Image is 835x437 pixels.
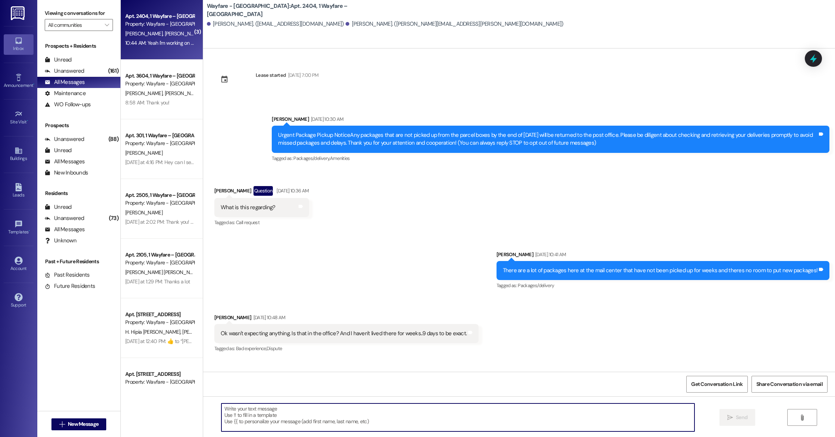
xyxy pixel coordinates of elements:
[68,420,98,428] span: New Message
[33,82,34,87] span: •
[4,144,34,164] a: Buildings
[503,267,818,274] div: There are a lot of packages here at the mail center that have not been picked up for weeks and th...
[125,150,163,156] span: [PERSON_NAME]
[330,155,350,161] span: Amenities
[272,153,829,164] div: Tagged as:
[691,380,743,388] span: Get Conversation Link
[4,181,34,201] a: Leads
[236,219,259,226] span: Call request
[272,115,829,126] div: [PERSON_NAME]
[207,2,356,18] b: Wayfare - [GEOGRAPHIC_DATA]: Apt. 2404, 1 Wayfare – [GEOGRAPHIC_DATA]
[125,40,209,46] div: 10:44 AM: Yeah I'm working on that too..
[125,370,194,378] div: Apt. [STREET_ADDRESS]
[37,122,120,129] div: Prospects
[214,314,479,324] div: [PERSON_NAME]
[45,226,85,233] div: All Messages
[125,20,194,28] div: Property: Wayfare - [GEOGRAPHIC_DATA]
[125,218,226,225] div: [DATE] at 2:02 PM: Thank you! I'll be right down!
[4,218,34,238] a: Templates •
[125,251,194,259] div: Apt. 2105, 1 Wayfare – [GEOGRAPHIC_DATA]
[751,376,828,393] button: Share Conversation via email
[45,203,72,211] div: Unread
[236,345,267,352] span: Bad experience ,
[125,72,194,80] div: Apt. 3604, 1 Wayfare – [GEOGRAPHIC_DATA]
[207,20,344,28] div: [PERSON_NAME]. ([EMAIL_ADDRESS][DOMAIN_NAME])
[125,90,165,97] span: [PERSON_NAME]
[45,158,85,166] div: All Messages
[4,108,34,128] a: Site Visit •
[533,251,566,258] div: [DATE] 10:41 AM
[107,133,120,145] div: (88)
[48,19,101,31] input: All communities
[4,291,34,311] a: Support
[253,186,273,195] div: Question
[37,42,120,50] div: Prospects + Residents
[346,20,563,28] div: [PERSON_NAME]. ([PERSON_NAME][EMAIL_ADDRESS][PERSON_NAME][DOMAIN_NAME])
[309,115,343,123] div: [DATE] 10:30 AM
[45,282,95,290] div: Future Residents
[252,314,286,321] div: [DATE] 10:48 AM
[214,186,309,198] div: [PERSON_NAME]
[4,34,34,54] a: Inbox
[756,380,823,388] span: Share Conversation via email
[29,228,30,233] span: •
[125,99,170,106] div: 8:58 AM: Thank you!
[221,330,467,337] div: Ok wasn't expecting anything. Is that in the office? And I haven't lived there for weeks..9 days ...
[214,343,479,354] div: Tagged as:
[45,214,84,222] div: Unanswered
[125,269,201,276] span: [PERSON_NAME] [PERSON_NAME]
[51,418,107,430] button: New Message
[727,415,733,421] i: 
[125,132,194,139] div: Apt. 301, 1 Wayfare – [GEOGRAPHIC_DATA]
[799,415,805,421] i: 
[45,271,90,279] div: Past Residents
[45,78,85,86] div: All Messages
[45,169,88,177] div: New Inbounds
[221,204,275,211] div: What is this regarding?
[164,90,202,97] span: [PERSON_NAME]
[37,189,120,197] div: Residents
[286,71,319,79] div: [DATE] 7:00 PM
[125,80,194,88] div: Property: Wayfare - [GEOGRAPHIC_DATA]
[45,147,72,154] div: Unread
[107,213,120,224] div: (73)
[45,237,76,245] div: Unknown
[278,131,817,147] div: Urgent Package Pickup NoticeAny packages that are not picked up from the parcel boxes by the end ...
[125,159,452,166] div: [DATE] at 4:16 PM: Hey can I set up a day that I can have someone come and look at at my tub , it...
[275,187,309,195] div: [DATE] 10:36 AM
[45,56,72,64] div: Unread
[518,282,554,289] span: Packages/delivery
[214,217,309,228] div: Tagged as:
[105,22,109,28] i: 
[125,318,194,326] div: Property: Wayfare - [GEOGRAPHIC_DATA]
[125,12,194,20] div: Apt. 2404, 1 Wayfare – [GEOGRAPHIC_DATA]
[686,376,747,393] button: Get Conversation Link
[267,345,282,352] span: Dispute
[125,30,165,37] span: [PERSON_NAME]
[59,421,65,427] i: 
[37,258,120,265] div: Past + Future Residents
[736,414,747,421] span: Send
[719,409,756,426] button: Send
[125,139,194,147] div: Property: Wayfare - [GEOGRAPHIC_DATA]
[125,378,194,386] div: Property: Wayfare - [GEOGRAPHIC_DATA]
[45,101,91,109] div: WO Follow-ups
[27,118,28,123] span: •
[125,278,190,285] div: [DATE] at 1:29 PM: Thanks a lot
[125,199,194,207] div: Property: Wayfare - [GEOGRAPHIC_DATA]
[45,89,86,97] div: Maintenance
[497,251,830,261] div: [PERSON_NAME]
[125,209,163,216] span: [PERSON_NAME]
[45,67,84,75] div: Unanswered
[125,328,182,335] span: H. Hipia [PERSON_NAME]
[45,7,113,19] label: Viewing conversations for
[293,155,330,161] span: Packages/delivery ,
[125,311,194,318] div: Apt. [STREET_ADDRESS]
[106,65,120,77] div: (161)
[125,191,194,199] div: Apt. 2505, 1 Wayfare – [GEOGRAPHIC_DATA]
[256,71,286,79] div: Lease started
[497,280,830,291] div: Tagged as:
[164,30,202,37] span: [PERSON_NAME]
[45,135,84,143] div: Unanswered
[11,6,26,20] img: ResiDesk Logo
